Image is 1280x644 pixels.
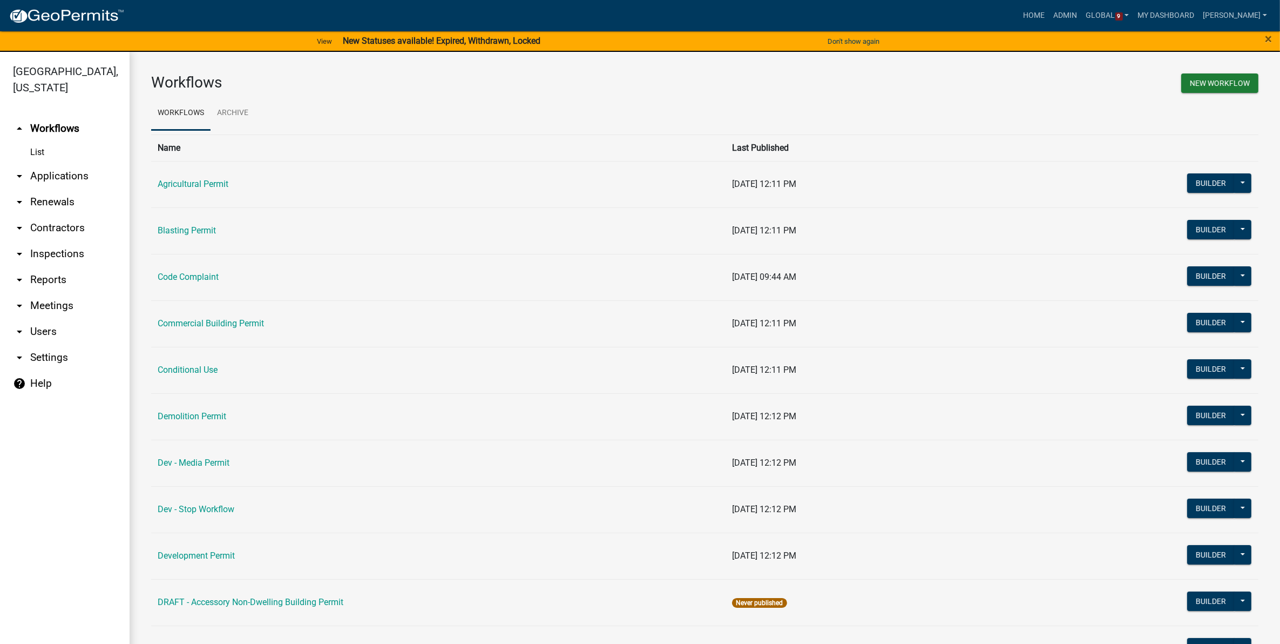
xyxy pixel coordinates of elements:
[1115,12,1123,21] span: 9
[1187,592,1235,611] button: Builder
[1187,359,1235,379] button: Builder
[343,36,540,46] strong: New Statuses available! Expired, Withdrawn, Locked
[1019,5,1049,26] a: Home
[1187,266,1235,286] button: Builder
[13,247,26,260] i: arrow_drop_down
[158,272,219,282] a: Code Complaint
[823,32,884,50] button: Don't show again
[726,135,1066,161] th: Last Published
[13,196,26,209] i: arrow_drop_down
[13,325,26,338] i: arrow_drop_down
[13,299,26,312] i: arrow_drop_down
[1198,5,1271,26] a: [PERSON_NAME]
[158,458,229,468] a: Dev - Media Permit
[732,458,796,468] span: [DATE] 12:12 PM
[1187,406,1235,425] button: Builder
[13,351,26,364] i: arrow_drop_down
[211,96,255,131] a: Archive
[313,32,336,50] a: View
[1082,5,1134,26] a: Global9
[1187,220,1235,239] button: Builder
[1187,452,1235,472] button: Builder
[151,73,697,92] h3: Workflows
[1181,73,1258,93] button: New Workflow
[732,365,796,375] span: [DATE] 12:11 PM
[1187,173,1235,193] button: Builder
[732,318,796,328] span: [DATE] 12:11 PM
[13,273,26,286] i: arrow_drop_down
[158,225,216,236] a: Blasting Permit
[1187,313,1235,332] button: Builder
[1265,32,1272,45] button: Close
[1265,31,1272,46] span: ×
[732,411,796,421] span: [DATE] 12:12 PM
[158,179,228,189] a: Agricultural Permit
[13,377,26,390] i: help
[1133,5,1198,26] a: My Dashboard
[732,225,796,236] span: [DATE] 12:11 PM
[732,272,796,282] span: [DATE] 09:44 AM
[151,135,726,161] th: Name
[732,504,796,514] span: [DATE] 12:12 PM
[732,551,796,561] span: [DATE] 12:12 PM
[158,504,234,514] a: Dev - Stop Workflow
[1187,545,1235,565] button: Builder
[158,551,235,561] a: Development Permit
[13,222,26,234] i: arrow_drop_down
[158,318,264,328] a: Commercial Building Permit
[1049,5,1082,26] a: Admin
[13,122,26,135] i: arrow_drop_up
[151,96,211,131] a: Workflows
[1187,499,1235,518] button: Builder
[732,598,787,608] span: Never published
[732,179,796,189] span: [DATE] 12:11 PM
[158,365,218,375] a: Conditional Use
[13,170,26,183] i: arrow_drop_down
[158,411,226,421] a: Demolition Permit
[158,597,343,607] a: DRAFT - Accessory Non-Dwelling Building Permit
